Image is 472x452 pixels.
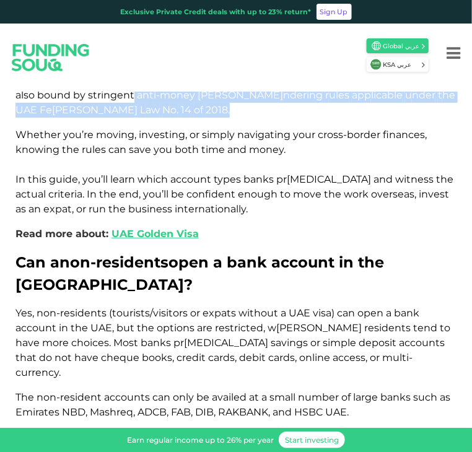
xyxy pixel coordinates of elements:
span: b [380,391,387,403]
span: AE. [325,406,349,418]
span: t [62,144,66,155]
span: oices. [71,337,111,349]
span: N [62,406,70,418]
span: fident [186,188,235,200]
span: r [82,144,85,155]
span: res [364,322,379,334]
span: ex [203,307,214,319]
span: m [45,228,56,240]
span: aw [140,104,160,116]
span: u [405,89,412,101]
span: tual [15,188,46,200]
span: ndering [198,89,323,101]
span: ances, [383,129,427,141]
span: tions [157,322,194,334]
span: he [99,188,116,200]
span: ove [371,188,389,200]
span: b [116,322,123,334]
span: n [55,352,61,363]
span: Fe [40,104,52,116]
span: w [138,173,146,185]
span: KSA عربي [383,60,421,69]
span: t [324,188,328,200]
span: nu [298,391,312,403]
span: ot [55,352,72,363]
span: ch [71,337,84,349]
span: si [202,129,209,141]
span: M [113,337,123,349]
span: Ma [90,406,105,418]
span: nder [405,89,435,101]
span: kn [15,144,28,155]
span: igating [237,129,291,141]
a: UAE Golden Visa [111,228,199,240]
span: count [170,173,211,185]
span: [MEDICAL_DATA] [173,337,268,349]
span: nd [273,406,292,418]
span: AE [15,104,37,116]
span: a [227,144,233,155]
span: our [293,129,315,141]
span: N [162,104,170,116]
span: Em [15,406,33,418]
span: ead [15,228,42,240]
span: t [438,89,442,101]
span: R [15,228,23,240]
span: rseas, [371,188,416,200]
span: ant [137,89,154,101]
span: gu [49,173,63,185]
span: ac [170,173,181,185]
span: isa) [313,307,334,319]
img: Logo [2,32,100,82]
span: counts [104,391,150,403]
span: b [37,89,44,101]
span: pen [357,307,383,319]
span: si [323,337,330,349]
span: s [413,391,418,403]
span: be at a of as [15,391,450,418]
span: nav [237,129,255,141]
span: idents [364,322,411,334]
span: ch [101,352,113,363]
span: t [99,188,103,200]
span: IB, [195,406,216,418]
span: tricted, [215,322,265,334]
span: ank [394,307,419,319]
span: t [436,173,440,185]
span: rds, [208,352,237,363]
span: ave [15,337,40,349]
span: re [197,322,212,334]
span: he [324,188,341,200]
span: yo [143,188,155,200]
span: resident [37,391,102,403]
span: rds, [268,352,297,363]
span: res [215,322,230,334]
span: hat [15,352,37,363]
span: cr [177,352,186,363]
span: teria. [48,188,84,200]
span: ough [238,188,278,200]
span: vings [271,337,308,349]
span: hich [138,173,168,185]
span: r [89,203,92,215]
span: wi [238,307,250,319]
span: an [337,307,355,319]
span: t [214,173,217,185]
span: ore [42,337,69,349]
span: e [119,188,125,200]
span: pr [173,337,184,349]
span: c [337,307,343,319]
span: posit [359,337,396,349]
span: t [201,144,206,155]
span: b [394,307,401,319]
div: Earn regular income up to 26% per year [127,435,274,446]
span: non- [37,307,60,319]
span: U [15,104,24,116]
span: bo [142,352,155,363]
span: [PERSON_NAME] [40,104,138,116]
span: o [357,307,364,319]
span: vest [419,188,449,200]
span: AE [289,307,310,319]
img: SA Flag [370,59,382,70]
span: ut [116,322,134,334]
